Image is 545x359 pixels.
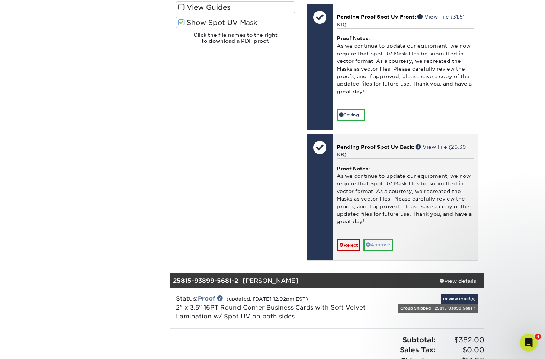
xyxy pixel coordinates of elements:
div: Group Shipped - 25815-93899-5681-1 [398,304,478,313]
span: 4 [535,334,541,340]
iframe: Google Customer Reviews [2,336,63,356]
iframe: Intercom live chat [520,334,538,352]
strong: Subtotal: [403,336,436,344]
span: $382.00 [438,335,484,345]
span: $0.00 [438,345,484,355]
a: Review Proof(s) [441,294,478,304]
h6: Click the file names to the right to download a PDF proof. [176,32,295,50]
span: Pending Proof Spot Uv Back: [337,144,414,150]
label: View Guides [176,1,295,13]
label: Show Spot UV Mask [176,17,295,28]
strong: Proof Notes: [337,35,370,41]
div: As we continue to update our equipment, we now require that Spot UV Mask files be submitted in ve... [337,28,474,103]
a: Approve [363,239,393,251]
strong: Proof Notes: [337,166,370,172]
div: view details [432,277,484,284]
strong: 25815-93899-5681-2 [173,277,238,284]
a: 2" x 3.5" 16PT Round Corner Business Cards with Soft Velvet Lamination w/ Spot UV on both sides [176,304,366,320]
div: As we continue to update our equipment, we now require that Spot UV Mask files be submitted in ve... [337,158,474,233]
a: View File (31.51 KB) [337,14,465,27]
a: Reject [337,239,360,251]
div: - [PERSON_NAME] [170,273,432,288]
span: Pending Proof Spot Uv Front: [337,14,416,20]
small: (updated: [DATE] 12:02pm EST) [227,296,308,302]
a: Saving... [337,109,365,121]
a: Proof [198,295,215,302]
div: Status: [170,294,379,321]
strong: Sales Tax: [400,346,436,354]
a: view details [432,273,484,288]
